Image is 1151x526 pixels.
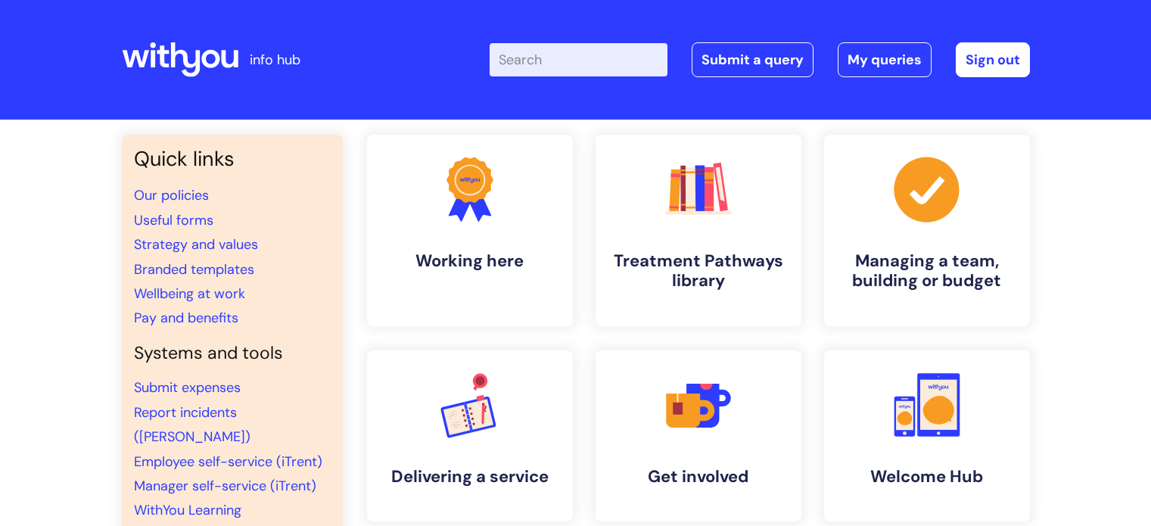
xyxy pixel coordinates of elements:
a: Welcome Hub [824,350,1030,521]
a: Treatment Pathways library [596,135,801,326]
div: | - [490,42,1030,77]
p: info hub [250,48,300,72]
h4: Systems and tools [134,343,331,364]
a: Submit a query [692,42,813,77]
h4: Working here [379,251,561,271]
a: Working here [367,135,573,326]
input: Search [490,43,667,76]
h4: Treatment Pathways library [608,251,789,291]
a: Wellbeing at work [134,285,245,303]
a: Get involved [596,350,801,521]
a: Our policies [134,186,209,204]
a: Pay and benefits [134,309,238,327]
h4: Get involved [608,467,789,487]
a: WithYou Learning [134,501,241,519]
h4: Delivering a service [379,467,561,487]
a: Useful forms [134,211,213,229]
h3: Quick links [134,147,331,171]
a: Manager self-service (iTrent) [134,477,316,495]
a: My queries [838,42,932,77]
a: Report incidents ([PERSON_NAME]) [134,403,250,446]
a: Strategy and values [134,235,258,254]
h4: Welcome Hub [836,467,1018,487]
a: Branded templates [134,260,254,279]
a: Employee self-service (iTrent) [134,453,322,471]
a: Sign out [956,42,1030,77]
a: Submit expenses [134,378,241,397]
a: Managing a team, building or budget [824,135,1030,326]
h4: Managing a team, building or budget [836,251,1018,291]
a: Delivering a service [367,350,573,521]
